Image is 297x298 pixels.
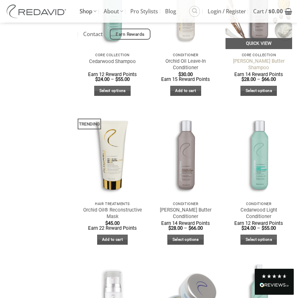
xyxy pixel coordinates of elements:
a: Quick View [226,38,292,49]
span: Login / Register [208,3,246,19]
img: REDAVID Cedarwood Light Conditioner - 1 [226,109,292,198]
bdi: 30.00 [178,71,193,77]
span: $ [95,76,98,82]
p: Hair Treatments [82,202,143,206]
a: Search [189,6,200,17]
span: Earn Rewards [116,31,144,38]
bdi: 66.00 [188,225,203,231]
bdi: 0.00 [268,7,283,15]
span: $ [262,225,264,231]
a: Select options for “Cedarwood Light Conditioner” [240,235,277,245]
img: REVIEWS.io [260,283,289,287]
span: Earn 12 Reward Points [88,71,137,77]
img: REDAVID Orchid Oil Reconstructive Mask [79,109,146,198]
span: $ [262,76,264,82]
a: Cedarwood Shampoo [89,58,136,65]
span: Earn 14 Reward Points [234,71,283,77]
span: Cart / [253,3,283,19]
p: Conditioner [229,202,289,206]
a: Orchid Oil® Reconstructive Mask [82,207,143,220]
a: Earn Rewards [110,29,150,40]
span: – [111,76,114,82]
span: $ [105,220,108,226]
bdi: 24.00 [241,225,256,231]
span: Earn 14 Reward Points [161,220,210,226]
a: [PERSON_NAME] Butter Conditioner [155,207,216,220]
bdi: 45.00 [105,220,120,226]
a: [PERSON_NAME] Butter Shampoo [229,58,289,71]
span: $ [268,7,272,15]
span: $ [178,71,181,77]
a: Select options for “Shea Butter Shampoo” [240,86,277,96]
span: $ [168,225,171,231]
p: Core Collection [82,53,143,57]
bdi: 28.00 [168,225,183,231]
a: Add to cart: “Orchid Oil® Reconstructive Mask” [97,235,128,245]
span: $ [241,225,244,231]
img: REDAVID Salon Products | United States [5,5,70,18]
span: Earn 22 Reward Points [88,225,137,231]
span: Earn 15 Reward Points [161,76,210,82]
a: Contact [83,23,103,45]
bdi: 66.00 [262,76,276,82]
span: – [257,225,260,231]
bdi: 28.00 [241,76,256,82]
bdi: 55.00 [115,76,130,82]
span: – [184,225,187,231]
a: Select options for “Shea Butter Conditioner” [167,235,204,245]
a: Orchid Oil Leave-In Conditioner [155,58,216,71]
p: Conditioner [155,202,216,206]
span: $ [241,76,244,82]
div: 4.8 Stars [261,274,287,279]
div: Read All Reviews [255,269,294,295]
a: Cedarwood Light Conditioner [229,207,289,220]
a: Add to cart: “Orchid Oil Leave-In Conditioner” [170,86,201,96]
bdi: 55.00 [262,225,276,231]
span: $ [188,225,191,231]
bdi: 24.00 [95,76,110,82]
div: Read All Reviews [260,281,289,290]
span: – [257,76,260,82]
p: Conditioner [155,53,216,57]
span: $ [115,76,118,82]
img: REDAVID Shea Butter Conditioner - 1 [152,109,219,198]
a: Select options for “Cedarwood Shampoo” [94,86,131,96]
p: Core Collection [229,53,289,57]
span: Earn 12 Reward Points [234,220,283,226]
